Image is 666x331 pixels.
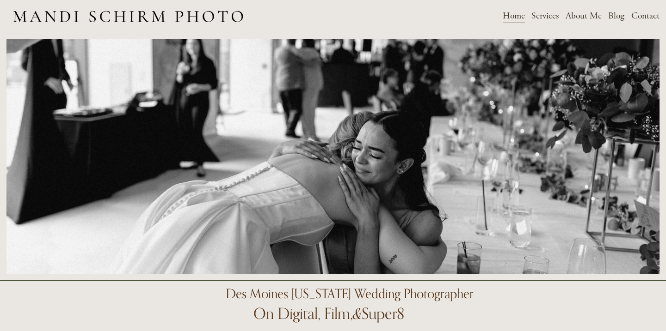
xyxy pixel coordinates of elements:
img: K&D-269.jpg [6,39,659,274]
a: About Me [566,8,602,24]
img: Des Moines Wedding Photographer - Mandi Schirm Photo [6,0,250,31]
a: Contact [631,8,660,24]
a: folder dropdown [531,8,559,24]
a: Blog [608,8,624,24]
span: Services [531,9,559,23]
em: & [353,301,362,327]
h1: On Digital, Film, Super8 [253,306,405,322]
a: Home [503,8,525,24]
h1: Des Moines [US_STATE] Wedding Photographer [226,287,474,300]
